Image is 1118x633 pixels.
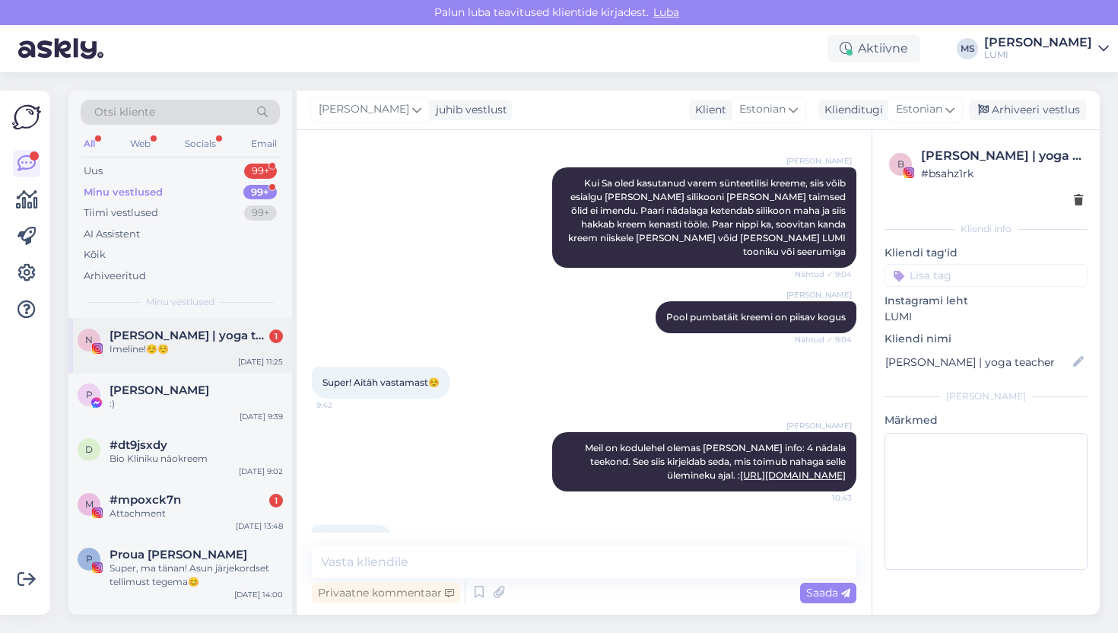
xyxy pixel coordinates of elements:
[666,311,846,323] span: Pool pumbatäit kreemi on piisav kogus
[897,158,904,170] span: b
[84,164,103,179] div: Uus
[110,493,181,507] span: #mpoxck7n
[885,264,1088,287] input: Lisa tag
[430,102,507,118] div: juhib vestlust
[921,165,1083,182] div: # bsahz1rk
[885,354,1070,371] input: Lisa nimi
[885,412,1088,428] p: Märkmed
[84,247,106,262] div: Kõik
[248,134,280,154] div: Email
[85,334,93,345] span: n
[786,289,852,301] span: [PERSON_NAME]
[110,548,247,561] span: Proua Teisipäev
[689,102,726,118] div: Klient
[585,442,848,481] span: Meil on kodulehel olemas [PERSON_NAME] info: 4 nädala teekond. See siis kirjeldab seda, mis toimu...
[896,101,942,118] span: Estonian
[234,589,283,600] div: [DATE] 14:00
[85,498,94,510] span: m
[243,185,277,200] div: 99+
[739,101,786,118] span: Estonian
[85,444,93,455] span: d
[984,37,1092,49] div: [PERSON_NAME]
[84,227,140,242] div: AI Assistent
[110,342,283,356] div: Imeline!☺️☺️
[244,164,277,179] div: 99+
[795,492,852,504] span: 10:43
[240,411,283,422] div: [DATE] 9:39
[110,507,283,520] div: Attachment
[885,309,1088,325] p: LUMI
[110,452,283,466] div: Bio Kliniku näokreem
[81,134,98,154] div: All
[312,583,460,603] div: Privaatne kommentaar
[146,295,214,309] span: Minu vestlused
[322,377,440,388] span: Super! Aitäh vastamast☺️
[885,245,1088,261] p: Kliendi tag'id
[786,420,852,431] span: [PERSON_NAME]
[984,49,1092,61] div: LUMI
[957,38,978,59] div: MS
[84,205,158,221] div: Tiimi vestlused
[236,520,283,532] div: [DATE] 13:48
[319,101,409,118] span: [PERSON_NAME]
[84,269,146,284] div: Arhiveeritud
[110,561,283,589] div: Super, ma tänan! Asun järjekordset tellimust tegema😊
[86,389,93,400] span: P
[110,438,167,452] span: #dt9jsxdy
[127,134,154,154] div: Web
[885,222,1088,236] div: Kliendi info
[86,553,93,565] span: P
[818,102,883,118] div: Klienditugi
[969,100,1086,120] div: Arhiveeri vestlus
[786,155,852,167] span: [PERSON_NAME]
[269,329,283,343] div: 1
[110,383,209,397] span: Pirjo Hale
[239,466,283,477] div: [DATE] 9:02
[238,356,283,367] div: [DATE] 11:25
[568,177,848,257] span: Kui Sa oled kasutanud varem sünteetilisi kreeme, siis võib esialgu [PERSON_NAME] silikooni [PERSO...
[244,205,277,221] div: 99+
[984,37,1109,61] a: [PERSON_NAME]LUMI
[316,399,373,411] span: 9:42
[795,334,852,345] span: Nähtud ✓ 9:04
[94,104,155,120] span: Otsi kliente
[885,293,1088,309] p: Instagrami leht
[921,147,1083,165] div: [PERSON_NAME] | yoga teacher
[806,586,850,600] span: Saada
[12,103,41,132] img: Askly Logo
[795,269,852,280] span: Nähtud ✓ 9:04
[649,5,684,19] span: Luba
[269,494,283,507] div: 1
[827,35,920,62] div: Aktiivne
[182,134,219,154] div: Socials
[885,390,1088,403] div: [PERSON_NAME]
[885,331,1088,347] p: Kliendi nimi
[110,329,268,342] span: nora | yoga teacher
[84,185,163,200] div: Minu vestlused
[740,469,846,481] a: [URL][DOMAIN_NAME]
[110,397,283,411] div: :)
